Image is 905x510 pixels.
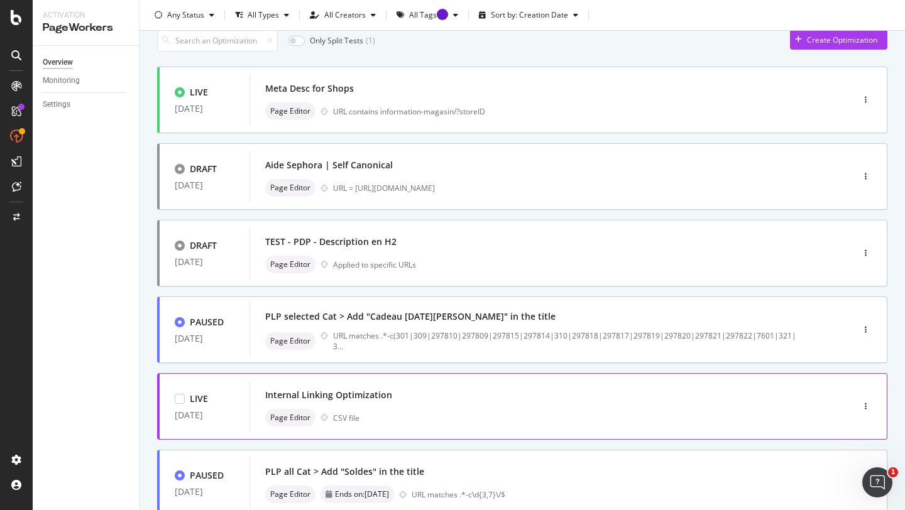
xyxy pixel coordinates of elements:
a: Settings [43,98,130,111]
div: neutral label [321,486,394,503]
div: URL = [URL][DOMAIN_NAME] [333,183,799,193]
div: neutral label [265,179,315,197]
div: PageWorkers [43,21,129,35]
button: All TagsTooltip anchor [392,5,463,25]
div: Create Optimization [807,35,877,45]
input: Search an Optimization [157,30,278,52]
button: Any Status [150,5,219,25]
div: Sort by: Creation Date [491,11,568,19]
div: LIVE [190,393,208,405]
div: neutral label [265,102,315,120]
div: [DATE] [175,180,234,190]
div: PLP all Cat > Add "Soldes" in the title [265,465,424,478]
div: [DATE] [175,487,234,497]
iframe: Intercom live chat [862,467,892,497]
div: LIVE [190,86,208,99]
button: Sort by: Creation Date [474,5,583,25]
div: URL matches .*-c\d{3,7}\/$ [412,489,799,500]
span: Page Editor [270,107,310,115]
button: Create Optimization [790,30,887,50]
span: ... [337,341,343,352]
button: All Creators [305,5,381,25]
div: Settings [43,98,70,111]
div: All Types [248,11,279,19]
div: URL contains information-magasin/?storeID [333,106,799,117]
div: DRAFT [190,239,217,252]
div: Meta Desc for Shops [265,82,354,95]
div: Monitoring [43,74,80,87]
div: Applied to specific URLs [333,259,416,270]
div: All Creators [324,11,366,19]
div: URL matches .*-c(301|309|297810|297809|297815|297814|310|297818|297817|297819|297820|297821|29782... [333,330,799,352]
div: Internal Linking Optimization [265,389,392,401]
div: [DATE] [175,257,234,267]
button: All Types [230,5,294,25]
a: Overview [43,56,130,69]
div: [DATE] [175,410,234,420]
div: DRAFT [190,163,217,175]
span: Page Editor [270,337,310,345]
div: Overview [43,56,73,69]
span: Page Editor [270,184,310,192]
div: neutral label [265,332,315,350]
div: CSV file [333,413,359,423]
div: Aide Sephora | Self Canonical [265,159,393,171]
span: Ends on: [DATE] [335,491,389,498]
div: PAUSED [190,316,224,328]
div: Tooltip anchor [437,9,448,20]
span: Page Editor [270,414,310,421]
div: ( 1 ) [366,35,375,46]
div: neutral label [265,409,315,426]
div: Activation [43,10,129,21]
div: PLP selected Cat > Add "Cadeau [DATE][PERSON_NAME]" in the title [265,310,556,323]
span: Page Editor [270,261,310,268]
div: [DATE] [175,104,234,114]
div: TEST - PDP - Description en H2 [265,236,397,248]
span: 1 [888,467,898,477]
a: Monitoring [43,74,130,87]
div: Only Split Tests [310,35,363,46]
div: PAUSED [190,469,224,482]
div: Any Status [167,11,204,19]
div: [DATE] [175,334,234,344]
div: neutral label [265,256,315,273]
div: All Tags [409,11,448,19]
div: neutral label [265,486,315,503]
span: Page Editor [270,491,310,498]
